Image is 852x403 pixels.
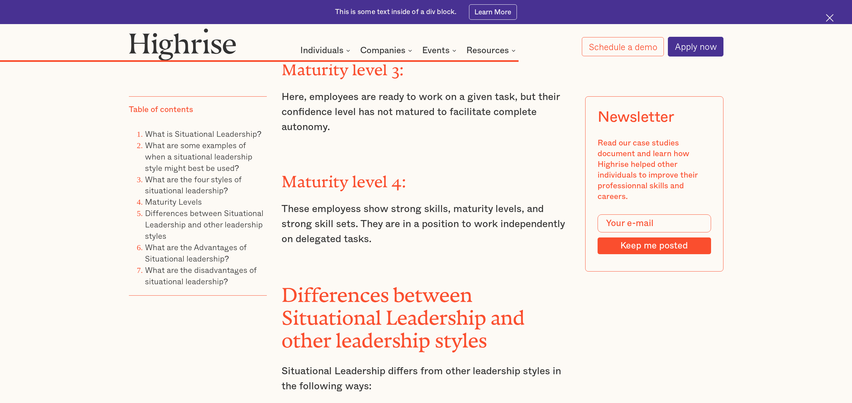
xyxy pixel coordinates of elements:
[360,46,405,55] div: Companies
[145,127,261,140] a: What is Situational Leadership?
[282,173,406,183] strong: Maturity level 4:
[145,207,263,242] a: Differences between Situational Leadership and other leadership styles
[145,173,241,197] a: What are the four styles of situational leadership?
[335,7,457,17] div: This is some text inside of a div block.
[598,138,711,202] div: Read our case studies document and learn how Highrise helped other individuals to improve their p...
[129,28,236,61] img: Highrise logo
[282,279,570,347] h2: Differences between Situational Leadership and other leadership styles
[282,61,404,71] strong: Maturity level 3:
[598,109,674,126] div: Newsletter
[422,46,458,55] div: Events
[282,90,570,135] p: Here, employees are ready to work on a given task, but their confidence level has not matured to ...
[129,105,193,115] div: Table of contents
[145,195,202,208] a: Maturity Levels
[582,37,664,57] a: Schedule a demo
[826,14,834,22] img: Cross icon
[466,46,518,55] div: Resources
[469,4,517,19] a: Learn More
[145,264,256,287] a: What are the disadvantages of situational leadership?
[300,46,343,55] div: Individuals
[360,46,414,55] div: Companies
[598,214,711,254] form: Modal Form
[282,202,570,247] p: These employess show strong skills, maturity levels, and strong skill sets. They are in a positio...
[300,46,352,55] div: Individuals
[422,46,450,55] div: Events
[598,237,711,254] input: Keep me posted
[668,37,723,56] a: Apply now
[598,214,711,232] input: Your e-mail
[282,364,570,394] p: Situational Leadership differs from other leadership styles in the following ways:
[145,241,246,265] a: What are the Advantages of Situational leadership?
[145,139,252,174] a: What are some examples of when a situational leadership style might best be used?
[466,46,509,55] div: Resources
